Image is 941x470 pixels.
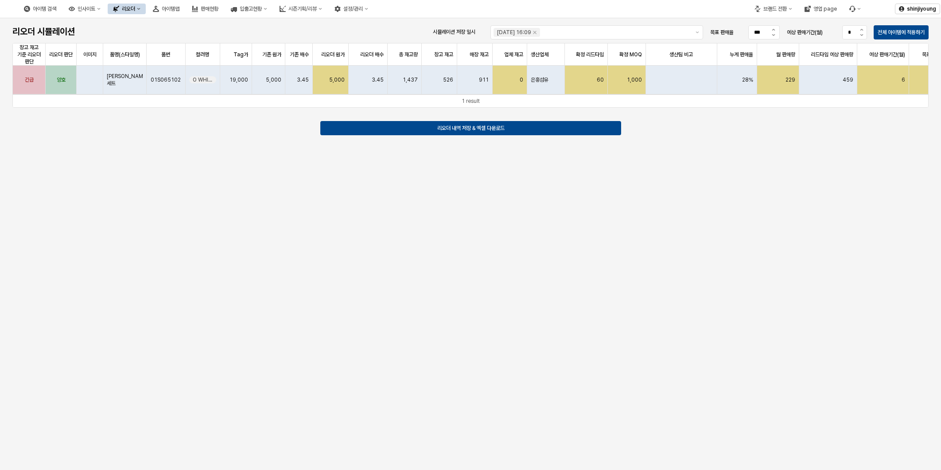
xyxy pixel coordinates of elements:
div: 리오더 [122,6,135,12]
span: 28% [742,76,753,83]
button: 브랜드 전환 [749,4,797,14]
span: 리오더 배수 [360,51,384,58]
span: 예상 판매기간(월) [787,29,823,35]
button: 판매현황 [187,4,224,14]
button: 전체 아이템에 적용하기 [874,25,929,39]
button: 아이템맵 [148,4,185,14]
span: 5,000 [266,76,281,83]
p: shinjiyoung [907,5,936,12]
span: 0 [520,76,523,83]
span: 은홍섬유 [531,76,548,83]
span: 기존 배수 [290,51,309,58]
span: 창고 재고 [434,51,453,58]
span: 이미지 [83,51,97,58]
span: 누계 판매율 [730,51,753,58]
span: 확정 리드타임 [576,51,604,58]
span: 매장 재고 [470,51,489,58]
span: 3.45 [297,76,309,83]
span: 526 [443,76,453,83]
span: 01S065102 [151,76,181,83]
div: Remove 2025-09-12 16:09 [533,31,537,34]
span: 911 [479,76,489,83]
span: 예상 판매기간(월) [869,51,905,58]
span: 생산팀 비고 [669,51,693,58]
span: 월 판매량 [776,51,795,58]
span: 긴급 [25,76,34,83]
span: 총 재고량 [399,51,418,58]
span: Tag가 [233,51,248,58]
p: 리오더 내역 저장 & 엑셀 다운로드 [437,125,505,132]
button: 시즌기획/리뷰 [274,4,327,14]
span: 생산업체 [531,51,548,58]
button: 영업 page [799,4,842,14]
button: 아이템 검색 [19,4,62,14]
p: 전체 아이템에 적용하기 [878,29,925,36]
div: 시즌기획/리뷰 [288,6,317,12]
button: 목표 판매율 감소 [768,33,779,39]
button: 목표 판매율 증가 [768,26,779,33]
button: 예상 판매기간(월) 증가 [856,26,867,33]
button: 제안 사항 표시 [692,26,703,39]
span: 459 [843,76,853,83]
span: 업체 재고 [504,51,523,58]
div: 아이템 검색 [33,6,56,12]
span: 양호 [57,76,66,83]
button: 리오더 [108,4,146,14]
span: 6 [902,76,905,83]
span: [PERSON_NAME]10P세트 [107,73,143,87]
span: 품명(스타일명) [110,51,140,58]
button: 입출고현황 [226,4,272,14]
button: 인사이트 [63,4,106,14]
div: 브랜드 전환 [763,6,787,12]
div: 1 result [462,97,480,106]
button: shinjiyoung [895,4,940,14]
span: 1,437 [403,76,418,83]
span: 60 [597,76,604,83]
p: 리오더 시뮬레이션 [12,25,75,38]
span: 기존 원가 [262,51,281,58]
span: 시뮬레이션 저장 일시 [433,29,475,35]
span: 3.45 [372,76,384,83]
div: 버그 제보 및 기능 개선 요청 [844,4,866,14]
div: [DATE] 16:09 [497,28,531,37]
span: O WHITE [193,76,213,83]
button: 리오더 내역 저장 & 엑셀 다운로드 [320,121,621,135]
div: 영업 page [813,6,837,12]
button: 설정/관리 [329,4,373,14]
span: 확정 MOQ [619,51,642,58]
span: 컬러명 [196,51,210,58]
span: 창고 재고 기준 리오더 판단 [16,44,42,65]
span: 19,000 [229,76,248,83]
div: 인사이트 [78,6,95,12]
div: Table toolbar [13,94,928,107]
span: 리오더 판단 [49,51,73,58]
span: 리드타임 예상 판매량 [811,51,853,58]
span: 품번 [161,51,170,58]
span: 1,000 [627,76,642,83]
div: 판매현황 [201,6,218,12]
span: 5,000 [329,76,345,83]
span: 리오더 원가 [321,51,345,58]
div: 입출고현황 [240,6,262,12]
div: 설정/관리 [343,6,363,12]
div: 아이템맵 [162,6,179,12]
span: 목표 판매율 [710,29,734,35]
span: 229 [785,76,795,83]
button: 예상 판매기간(월) 감소 [856,33,867,39]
